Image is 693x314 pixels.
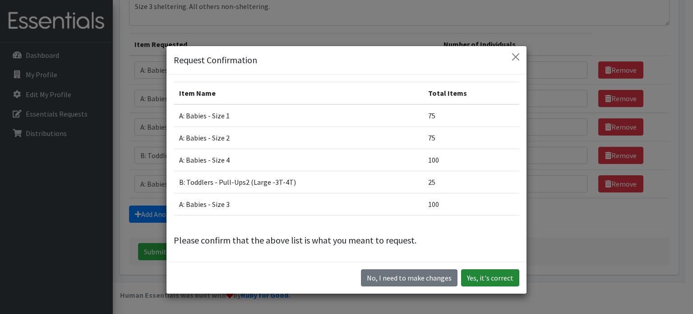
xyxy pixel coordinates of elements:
td: 25 [423,171,519,193]
th: Total Items [423,82,519,104]
p: Please confirm that the above list is what you meant to request. [174,234,519,247]
td: 100 [423,193,519,215]
th: Item Name [174,82,423,104]
td: 75 [423,127,519,149]
button: No I need to make changes [361,269,457,286]
button: Yes, it's correct [461,269,519,286]
td: 100 [423,149,519,171]
td: A: Babies - Size 4 [174,149,423,171]
td: A: Babies - Size 2 [174,127,423,149]
td: A: Babies - Size 1 [174,104,423,127]
button: Close [508,50,523,64]
h5: Request Confirmation [174,53,257,67]
td: 75 [423,104,519,127]
td: B: Toddlers - Pull-Ups2 (Large -3T-4T) [174,171,423,193]
td: A: Babies - Size 3 [174,193,423,215]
